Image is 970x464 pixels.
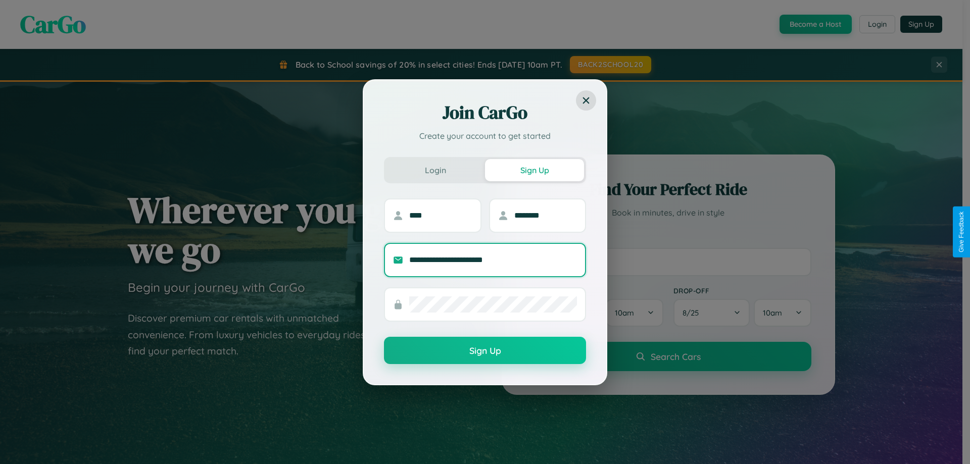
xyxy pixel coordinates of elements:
div: Give Feedback [958,212,965,252]
h2: Join CarGo [384,100,586,125]
button: Login [386,159,485,181]
button: Sign Up [384,337,586,364]
p: Create your account to get started [384,130,586,142]
button: Sign Up [485,159,584,181]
